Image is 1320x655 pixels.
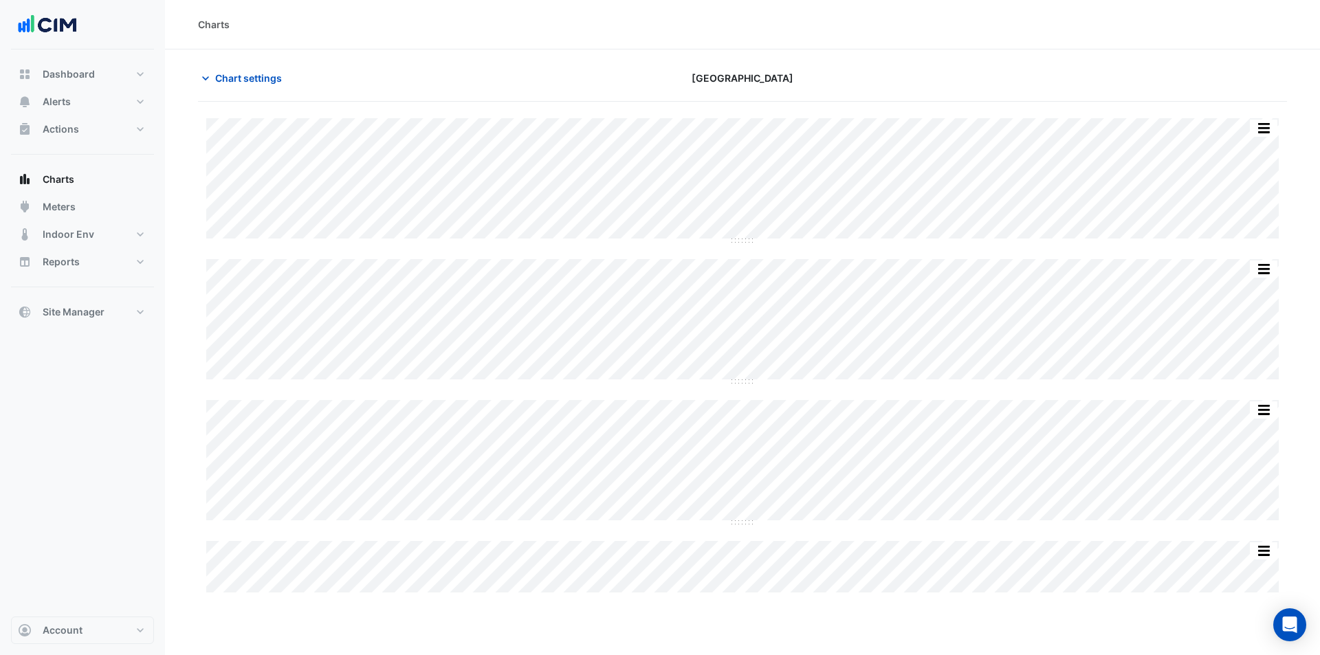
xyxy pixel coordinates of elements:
[11,193,154,221] button: Meters
[43,173,74,186] span: Charts
[198,17,230,32] div: Charts
[18,227,32,241] app-icon: Indoor Env
[1250,542,1277,559] button: More Options
[11,60,154,88] button: Dashboard
[692,71,793,85] span: [GEOGRAPHIC_DATA]
[11,115,154,143] button: Actions
[11,248,154,276] button: Reports
[11,617,154,644] button: Account
[43,305,104,319] span: Site Manager
[43,200,76,214] span: Meters
[215,71,282,85] span: Chart settings
[18,67,32,81] app-icon: Dashboard
[43,122,79,136] span: Actions
[43,67,95,81] span: Dashboard
[11,221,154,248] button: Indoor Env
[1250,260,1277,278] button: More Options
[18,305,32,319] app-icon: Site Manager
[18,255,32,269] app-icon: Reports
[43,255,80,269] span: Reports
[11,166,154,193] button: Charts
[43,623,82,637] span: Account
[43,95,71,109] span: Alerts
[16,11,78,38] img: Company Logo
[43,227,94,241] span: Indoor Env
[1273,608,1306,641] div: Open Intercom Messenger
[11,298,154,326] button: Site Manager
[18,200,32,214] app-icon: Meters
[198,66,291,90] button: Chart settings
[11,88,154,115] button: Alerts
[1250,120,1277,137] button: More Options
[18,122,32,136] app-icon: Actions
[18,95,32,109] app-icon: Alerts
[1250,401,1277,419] button: More Options
[18,173,32,186] app-icon: Charts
